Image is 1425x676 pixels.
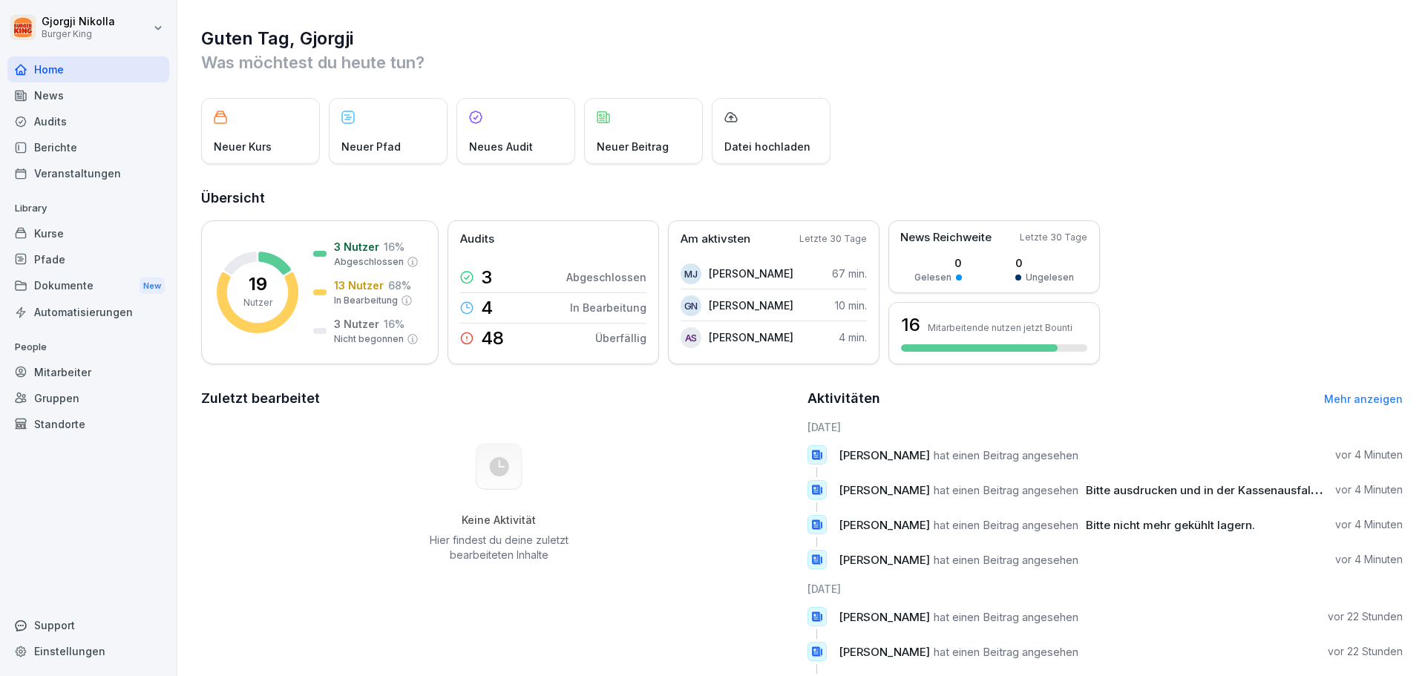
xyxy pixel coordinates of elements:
span: hat einen Beitrag angesehen [934,553,1078,567]
p: Mitarbeitende nutzen jetzt Bounti [928,322,1072,333]
p: Neuer Pfad [341,139,401,154]
p: Audits [460,231,494,248]
div: Dokumente [7,272,169,300]
p: Neues Audit [469,139,533,154]
div: Pfade [7,246,169,272]
h2: Zuletzt bearbeitet [201,388,797,409]
span: [PERSON_NAME] [839,610,930,624]
h2: Übersicht [201,188,1403,209]
p: Was möchtest du heute tun? [201,50,1403,74]
p: 67 min. [832,266,867,281]
div: MJ [681,263,701,284]
p: Letzte 30 Tage [1020,231,1087,244]
p: vor 4 Minuten [1335,517,1403,532]
p: Letzte 30 Tage [799,232,867,246]
span: [PERSON_NAME] [839,518,930,532]
p: 48 [481,329,504,347]
p: 4 min. [839,329,867,345]
p: Abgeschlossen [334,255,404,269]
div: Support [7,612,169,638]
p: 13 Nutzer [334,278,384,293]
p: In Bearbeitung [334,294,398,307]
p: Ungelesen [1026,271,1074,284]
p: Hier findest du deine zuletzt bearbeiteten Inhalte [424,533,574,562]
p: Gjorgji Nikolla [42,16,115,28]
h6: [DATE] [807,581,1403,597]
p: In Bearbeitung [570,300,646,315]
span: Bitte nicht mehr gekühlt lagern. [1086,518,1255,532]
a: Standorte [7,411,169,437]
a: Home [7,56,169,82]
h3: 16 [901,312,920,338]
p: Burger King [42,29,115,39]
span: hat einen Beitrag angesehen [934,610,1078,624]
h2: Aktivitäten [807,388,880,409]
p: Abgeschlossen [566,269,646,285]
p: Nicht begonnen [334,332,404,346]
h5: Keine Aktivität [424,513,574,527]
p: vor 4 Minuten [1335,447,1403,462]
p: 16 % [384,239,404,255]
p: 10 min. [835,298,867,313]
p: 3 Nutzer [334,316,379,332]
div: New [140,278,165,295]
p: [PERSON_NAME] [709,298,793,313]
p: Nutzer [243,296,272,309]
h1: Guten Tag, Gjorgji [201,27,1403,50]
a: Veranstaltungen [7,160,169,186]
p: Am aktivsten [681,231,750,248]
span: [PERSON_NAME] [839,448,930,462]
a: DokumenteNew [7,272,169,300]
span: hat einen Beitrag angesehen [934,518,1078,532]
p: 68 % [388,278,411,293]
a: Gruppen [7,385,169,411]
p: 4 [481,299,493,317]
h6: [DATE] [807,419,1403,435]
span: hat einen Beitrag angesehen [934,448,1078,462]
p: 19 [249,275,267,293]
p: Neuer Beitrag [597,139,669,154]
span: hat einen Beitrag angesehen [934,483,1078,497]
span: hat einen Beitrag angesehen [934,645,1078,659]
p: Datei hochladen [724,139,810,154]
p: Gelesen [914,271,951,284]
p: Library [7,197,169,220]
p: 16 % [384,316,404,332]
p: People [7,335,169,359]
p: vor 4 Minuten [1335,482,1403,497]
p: 0 [1015,255,1074,271]
a: Berichte [7,134,169,160]
p: vor 22 Stunden [1328,609,1403,624]
p: News Reichweite [900,229,992,246]
span: [PERSON_NAME] [839,645,930,659]
a: Kurse [7,220,169,246]
p: vor 22 Stunden [1328,644,1403,659]
div: AS [681,327,701,348]
p: 3 [481,269,492,286]
p: [PERSON_NAME] [709,329,793,345]
a: News [7,82,169,108]
p: vor 4 Minuten [1335,552,1403,567]
p: 3 Nutzer [334,239,379,255]
a: Einstellungen [7,638,169,664]
a: Automatisierungen [7,299,169,325]
a: Mitarbeiter [7,359,169,385]
p: 0 [914,255,962,271]
a: Audits [7,108,169,134]
div: GN [681,295,701,316]
p: [PERSON_NAME] [709,266,793,281]
span: [PERSON_NAME] [839,483,930,497]
span: [PERSON_NAME] [839,553,930,567]
p: Überfällig [595,330,646,346]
